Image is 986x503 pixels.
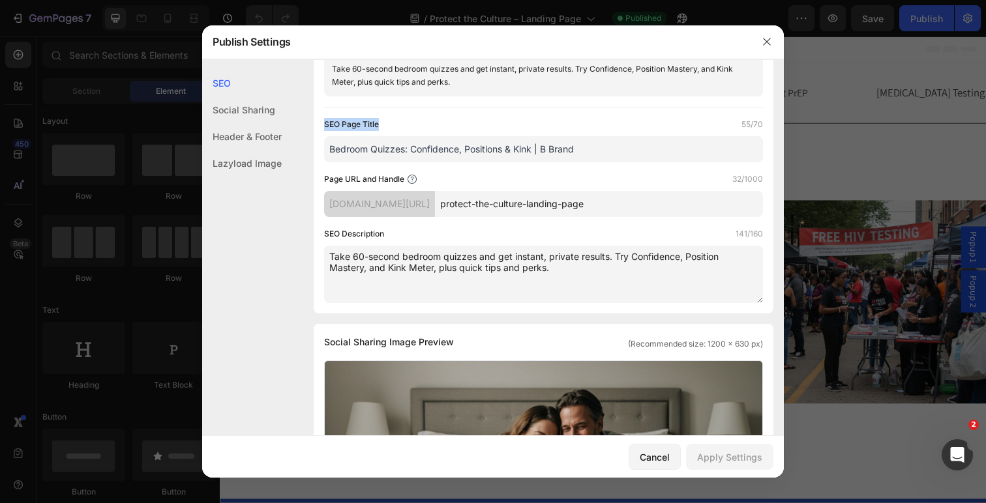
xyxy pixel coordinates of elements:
div: SEO [202,70,282,96]
h2: Get PrEP [561,49,601,67]
p: . . . Three powerful ways to protect your health and your future. [1,270,359,302]
h2: About b brand [166,49,231,67]
input: Handle [435,191,763,217]
span: Social Sharing Image Preview [324,334,454,350]
span: (Recommended size: 1200 x 630 px) [628,338,763,350]
div: Lazyload Image [202,150,282,177]
div: Social Sharing [202,96,282,123]
iframe: Intercom live chat [942,439,973,470]
label: Page URL and Handle [324,173,404,186]
label: 32/1000 [732,173,763,186]
strong: PrEP [56,270,82,285]
button: Cancel [629,444,681,470]
span: 2 [968,420,979,430]
strong: DoxyPEP [85,270,134,285]
button: Apply Settings [686,444,773,470]
div: Take 60-second bedroom quizzes and get instant, private results. Try Confidence, Position Mastery... [332,63,734,89]
p: Publish the page to see the content. [10,417,772,431]
div: Apply Settings [697,450,762,464]
input: Title [324,136,763,162]
label: SEO Page Title [324,118,379,131]
label: 55/70 [741,118,763,131]
p: Explore Your Protection Options [27,334,225,349]
h2: Get DoxyPEP [299,49,357,67]
div: [DOMAIN_NAME][URL] [324,191,435,217]
span: Popup 2 [763,244,776,277]
img: Couple laughing on bed while looking at a phone [401,167,783,375]
label: 141/160 [736,227,763,240]
strong: Condoms [1,270,53,285]
div: Publish Settings [202,25,750,59]
span: Popup 1 [763,199,776,231]
div: Header & Footer [202,123,282,150]
h2: [MEDICAL_DATA] Testing [669,48,783,68]
h2: Shop Condoms [424,49,494,67]
label: SEO Description [324,227,384,240]
div: Cancel [640,450,670,464]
